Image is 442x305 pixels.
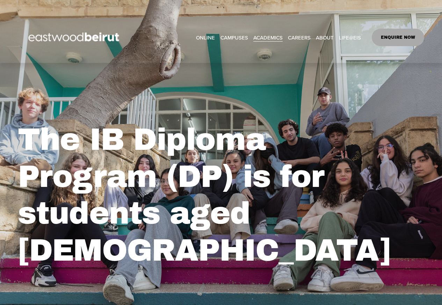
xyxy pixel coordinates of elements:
a: ENQUIRE NOW [372,29,425,46]
span: ABOUT [316,33,334,42]
a: folder dropdown [316,32,334,43]
img: EastwoodIS Global Site [18,20,132,55]
span: CAMPUSES [220,33,248,42]
h1: The IB Diploma Program (DP) is for students aged [DEMOGRAPHIC_DATA] [18,121,390,269]
span: ACADEMICS [253,33,283,42]
a: ONLINE [196,32,215,43]
a: CAREERS [288,32,311,43]
a: folder dropdown [220,32,248,43]
a: folder dropdown [253,32,283,43]
a: folder dropdown [339,32,361,43]
span: LIFE@EIS [339,33,361,42]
